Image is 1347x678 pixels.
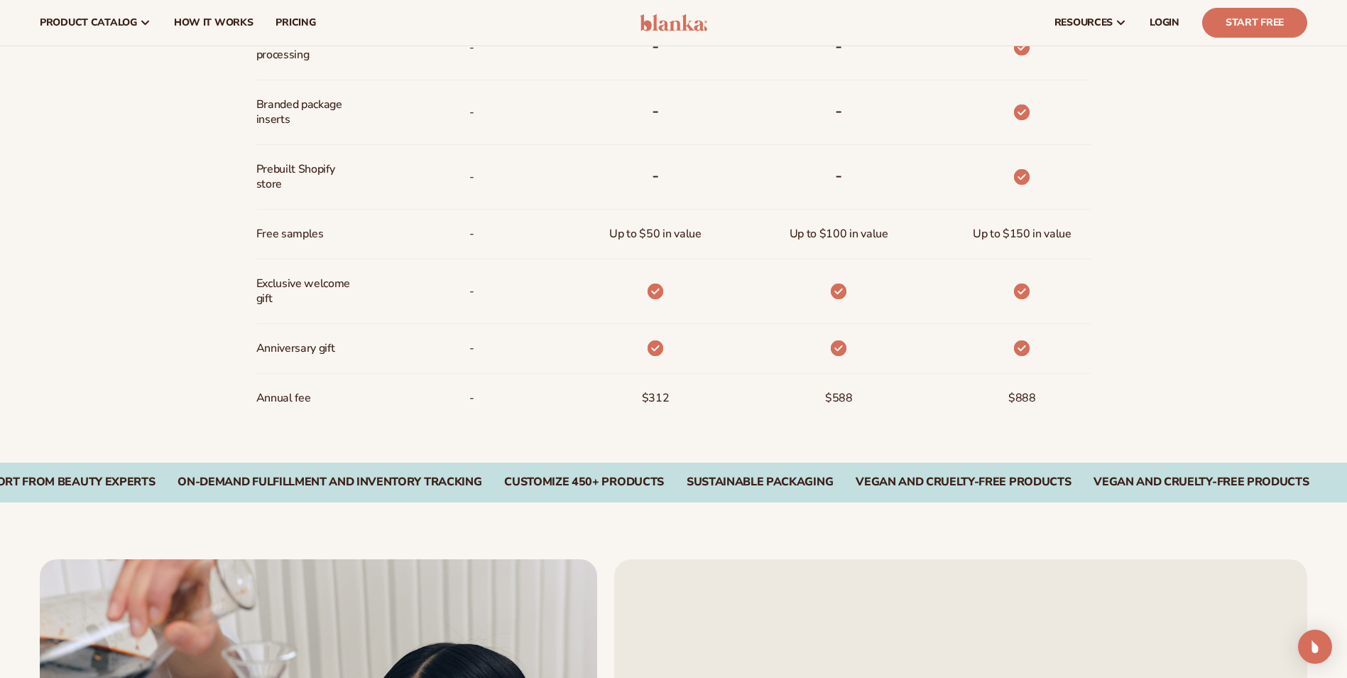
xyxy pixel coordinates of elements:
span: - [469,335,474,362]
span: Anniversary gift [256,335,335,362]
img: logo [640,14,707,31]
span: $888 [1008,385,1036,411]
span: resources [1054,17,1113,28]
span: Branded package inserts [256,92,351,133]
div: Open Intercom Messenger [1298,630,1332,664]
b: - [835,35,842,58]
span: $312 [642,385,670,411]
span: - [469,164,474,190]
span: - [469,99,474,126]
div: VEGAN AND CRUELTY-FREE PRODUCTS [856,475,1071,489]
span: Exclusive welcome gift [256,271,351,312]
div: On-Demand Fulfillment and Inventory Tracking [178,475,481,489]
span: Up to $100 in value [790,221,888,247]
span: LOGIN [1150,17,1179,28]
div: Vegan and Cruelty-Free Products [1094,475,1309,489]
span: Free samples [256,221,324,247]
b: - [835,99,842,122]
a: Start Free [1202,8,1307,38]
span: Up to $50 in value [609,221,701,247]
span: Prebuilt Shopify store [256,156,351,198]
b: - [835,164,842,187]
span: - [469,35,474,61]
b: - [652,35,659,58]
span: - [469,221,474,247]
span: Priority order processing [256,27,351,68]
span: - [469,385,474,411]
b: - [652,164,659,187]
div: SUSTAINABLE PACKAGING [687,475,833,489]
span: $588 [825,385,853,411]
span: - [469,279,474,305]
span: product catalog [40,17,137,28]
span: Annual fee [256,385,311,411]
span: Up to $150 in value [973,221,1071,247]
span: pricing [276,17,315,28]
div: CUSTOMIZE 450+ PRODUCTS [504,475,664,489]
b: - [652,99,659,122]
span: How It Works [174,17,253,28]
